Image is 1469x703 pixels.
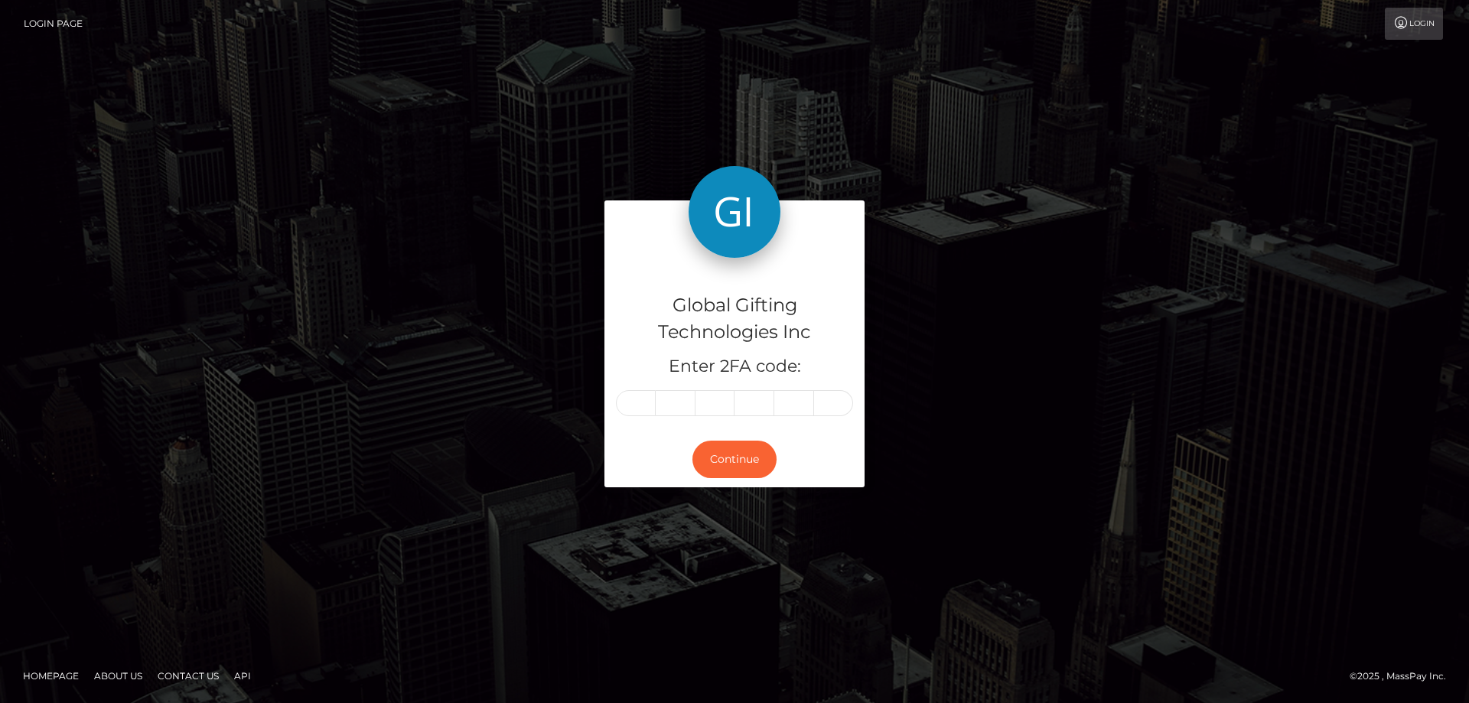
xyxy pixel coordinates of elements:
[616,292,853,346] h4: Global Gifting Technologies Inc
[228,664,257,688] a: API
[88,664,148,688] a: About Us
[1385,8,1443,40] a: Login
[24,8,83,40] a: Login Page
[17,664,85,688] a: Homepage
[692,441,777,478] button: Continue
[1350,668,1458,685] div: © 2025 , MassPay Inc.
[616,355,853,379] h5: Enter 2FA code:
[151,664,225,688] a: Contact Us
[689,166,780,258] img: Global Gifting Technologies Inc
